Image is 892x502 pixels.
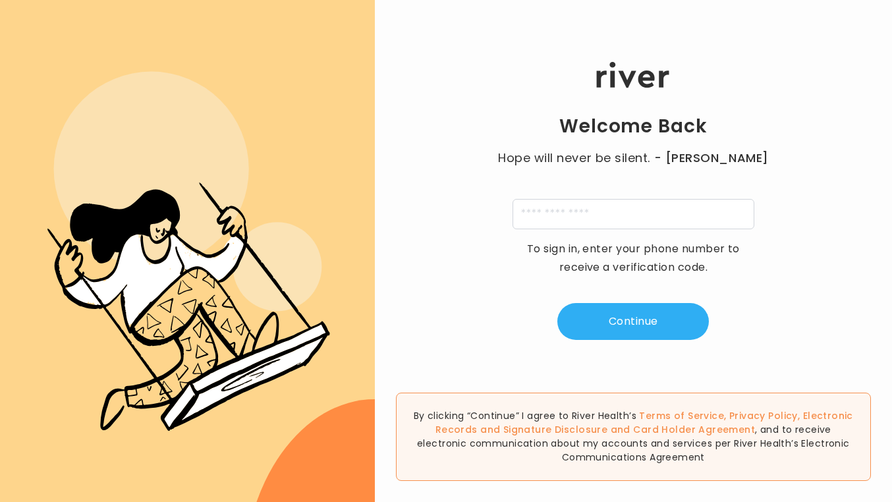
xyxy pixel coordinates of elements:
[633,423,755,436] a: Card Holder Agreement
[485,149,781,167] p: Hope will never be silent.
[435,409,853,436] span: , , and
[518,240,748,277] p: To sign in, enter your phone number to receive a verification code.
[559,115,707,138] h1: Welcome Back
[639,409,724,422] a: Terms of Service
[417,423,850,464] span: , and to receive electronic communication about my accounts and services per River Health’s Elect...
[654,149,769,167] span: - [PERSON_NAME]
[435,409,853,436] a: Electronic Records and Signature Disclosure
[396,393,871,481] div: By clicking “Continue” I agree to River Health’s
[557,303,709,340] button: Continue
[729,409,798,422] a: Privacy Policy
